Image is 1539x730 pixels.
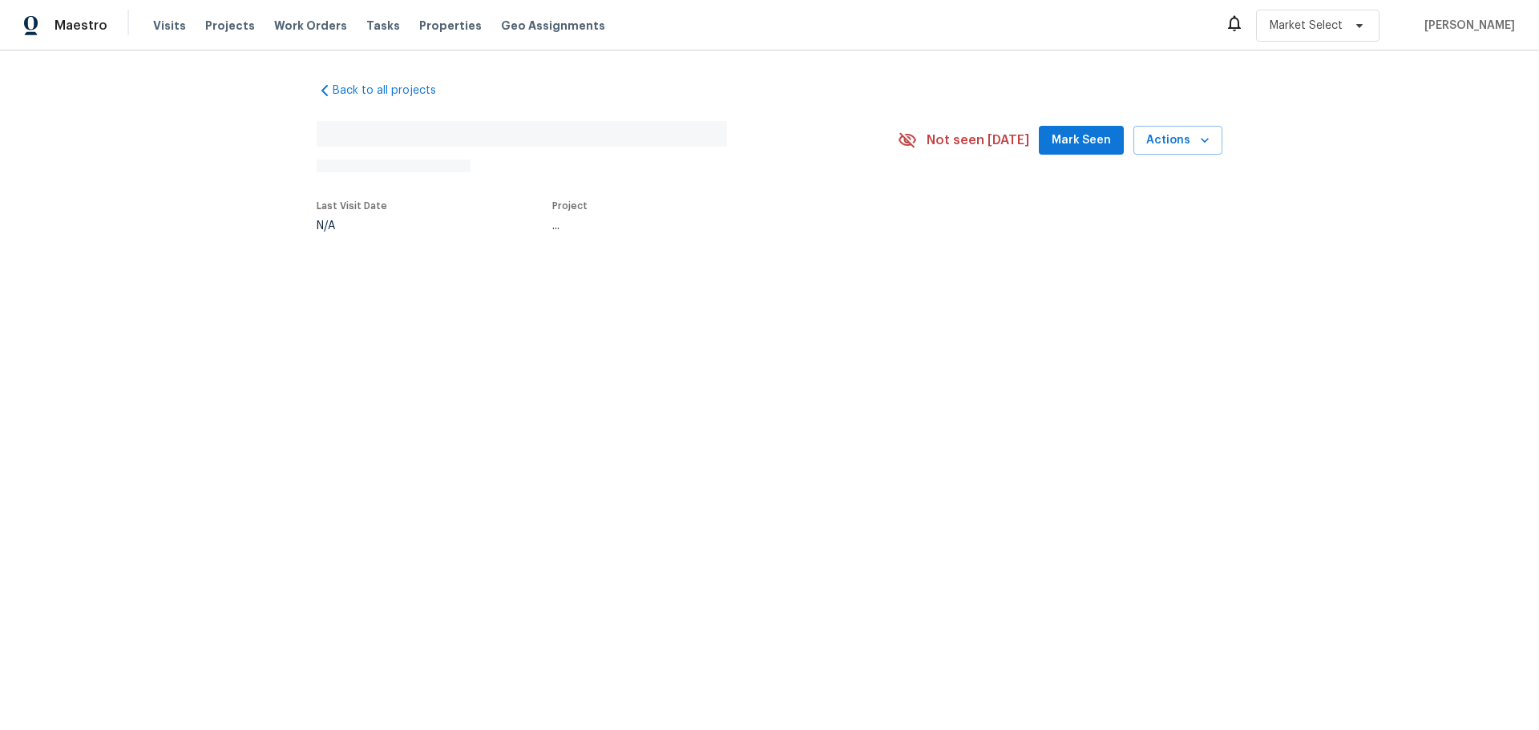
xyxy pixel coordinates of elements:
[317,201,387,211] span: Last Visit Date
[55,18,107,34] span: Maestro
[205,18,255,34] span: Projects
[552,201,588,211] span: Project
[317,220,387,232] div: N/A
[1052,131,1111,151] span: Mark Seen
[366,20,400,31] span: Tasks
[419,18,482,34] span: Properties
[552,220,860,232] div: ...
[927,132,1029,148] span: Not seen [DATE]
[153,18,186,34] span: Visits
[1270,18,1343,34] span: Market Select
[1146,131,1210,151] span: Actions
[1418,18,1515,34] span: [PERSON_NAME]
[317,83,471,99] a: Back to all projects
[501,18,605,34] span: Geo Assignments
[1133,126,1222,155] button: Actions
[1039,126,1124,155] button: Mark Seen
[274,18,347,34] span: Work Orders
